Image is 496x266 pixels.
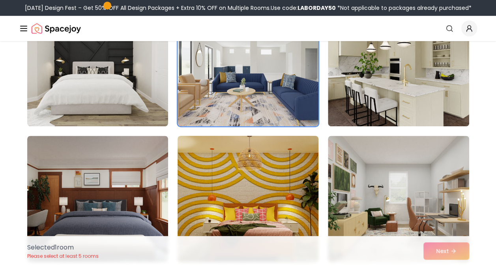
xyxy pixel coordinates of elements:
[27,253,99,259] p: Please select at least 5 rooms
[25,4,472,12] div: [DATE] Design Fest – Get 50% OFF All Design Packages + Extra 10% OFF on Multiple Rooms.
[271,4,336,12] span: Use code:
[328,136,469,262] img: Room room-42
[32,21,81,36] img: Spacejoy Logo
[298,4,336,12] b: LABORDAY50
[19,16,477,41] nav: Global
[336,4,472,12] span: *Not applicable to packages already purchased*
[27,136,168,262] img: Room room-40
[32,21,81,36] a: Spacejoy
[27,243,99,252] p: Selected 1 room
[174,133,322,265] img: Room room-41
